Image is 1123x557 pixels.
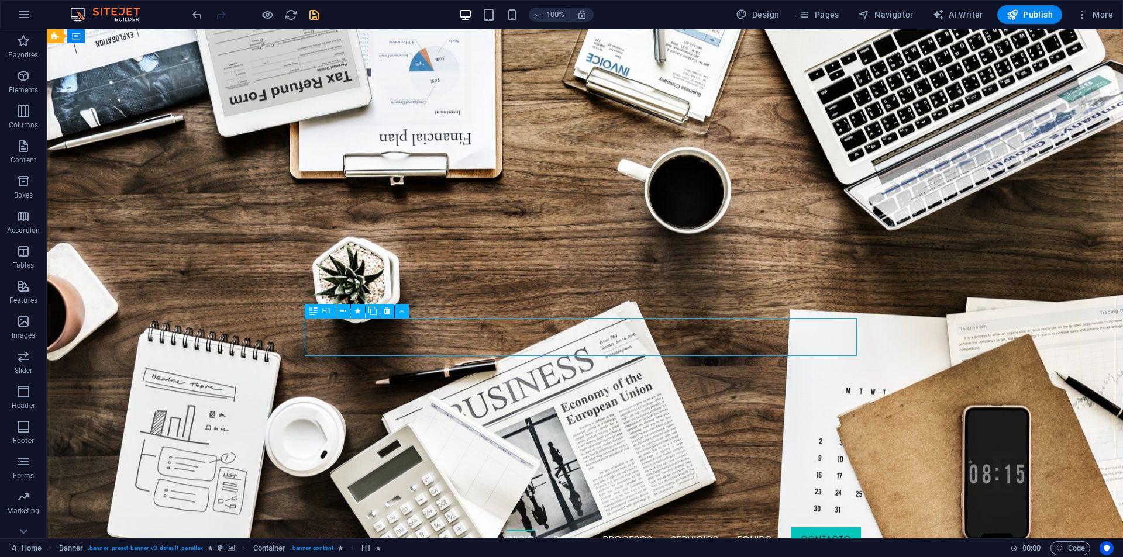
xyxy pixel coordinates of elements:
[7,226,40,235] p: Accordion
[1050,541,1090,555] button: Code
[12,331,36,340] p: Images
[1076,9,1113,20] span: More
[798,9,839,20] span: Pages
[9,541,42,555] a: Click to cancel selection. Double-click to open Pages
[1010,541,1041,555] h6: Session time
[361,541,371,555] span: Click to select. Double-click to edit
[12,401,35,410] p: Header
[59,541,84,555] span: Banner
[9,120,38,130] p: Columns
[858,9,914,20] span: Navigator
[546,8,565,22] h6: 100%
[932,9,983,20] span: AI Writer
[13,436,34,445] p: Footer
[308,8,321,22] i: Save (Ctrl+S)
[853,5,918,24] button: Navigator
[11,155,36,165] p: Content
[1022,541,1041,555] span: 00 00
[731,5,784,24] button: Design
[218,545,223,551] i: This element is a customizable preset
[13,471,34,480] p: Forms
[8,50,38,60] p: Favorites
[928,5,988,24] button: AI Writer
[88,541,203,555] span: . banner .preset-banner-v3-default .parallax
[997,5,1062,24] button: Publish
[736,9,780,20] span: Design
[284,8,298,22] i: Reload page
[793,5,843,24] button: Pages
[191,8,204,22] i: Undo: Change animation (Ctrl+Z)
[253,541,286,555] span: Click to select. Double-click to edit
[7,506,39,516] p: Marketing
[1031,544,1032,552] span: :
[284,8,298,22] button: reload
[1007,9,1053,20] span: Publish
[307,8,321,22] button: save
[1100,541,1114,555] button: Usercentrics
[731,5,784,24] div: Design (Ctrl+Alt+Y)
[9,85,39,95] p: Elements
[260,8,274,22] button: Click here to leave preview mode and continue editing
[15,366,33,375] p: Slider
[13,261,34,270] p: Tables
[290,541,333,555] span: . banner-content
[1056,541,1085,555] span: Code
[190,8,204,22] button: undo
[322,307,331,314] span: H1
[577,9,587,20] i: On resize automatically adjust zoom level to fit chosen device.
[9,296,37,305] p: Features
[338,545,343,551] i: Element contains an animation
[67,8,155,22] img: Editor Logo
[529,8,570,22] button: 100%
[1072,5,1118,24] button: More
[228,545,235,551] i: This element contains a background
[376,545,381,551] i: Element contains an animation
[59,541,381,555] nav: breadcrumb
[208,545,213,551] i: Element contains an animation
[14,191,33,200] p: Boxes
